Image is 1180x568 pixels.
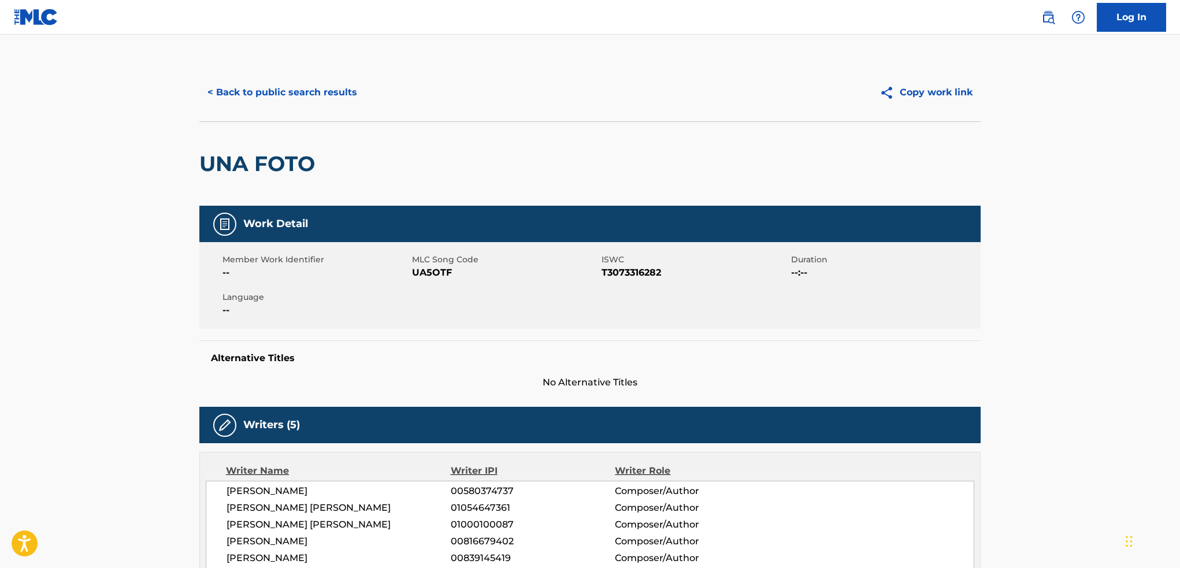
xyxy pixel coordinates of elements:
img: MLC Logo [14,9,58,25]
img: Work Detail [218,217,232,231]
span: Composer/Author [615,534,765,548]
h5: Writers (5) [243,418,300,432]
span: Language [222,291,409,303]
img: Copy work link [880,86,900,100]
span: T3073316282 [602,266,788,280]
div: Writer Name [226,464,451,478]
span: [PERSON_NAME] [PERSON_NAME] [227,518,451,532]
span: UA5OTF [412,266,599,280]
span: 01054647361 [451,501,615,515]
iframe: Chat Widget [1122,513,1180,568]
span: 01000100087 [451,518,615,532]
h2: UNA FOTO [199,151,321,177]
img: help [1071,10,1085,24]
div: Help [1067,6,1090,29]
button: < Back to public search results [199,78,365,107]
span: Member Work Identifier [222,254,409,266]
span: 00816679402 [451,534,615,548]
span: -- [222,303,409,317]
span: 00839145419 [451,551,615,565]
h5: Alternative Titles [211,352,969,364]
span: Composer/Author [615,518,765,532]
div: Writer Role [615,464,765,478]
span: No Alternative Titles [199,376,981,389]
span: Duration [791,254,978,266]
span: Composer/Author [615,501,765,515]
span: 00580374737 [451,484,615,498]
span: --:-- [791,266,978,280]
span: MLC Song Code [412,254,599,266]
span: ISWC [602,254,788,266]
div: Drag [1126,524,1133,559]
h5: Work Detail [243,217,308,231]
button: Copy work link [871,78,981,107]
span: Composer/Author [615,551,765,565]
span: [PERSON_NAME] [227,534,451,548]
img: Writers [218,418,232,432]
span: Composer/Author [615,484,765,498]
a: Log In [1097,3,1166,32]
a: Public Search [1037,6,1060,29]
div: Writer IPI [451,464,615,478]
span: [PERSON_NAME] [227,551,451,565]
span: -- [222,266,409,280]
img: search [1041,10,1055,24]
span: [PERSON_NAME] [227,484,451,498]
span: [PERSON_NAME] [PERSON_NAME] [227,501,451,515]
